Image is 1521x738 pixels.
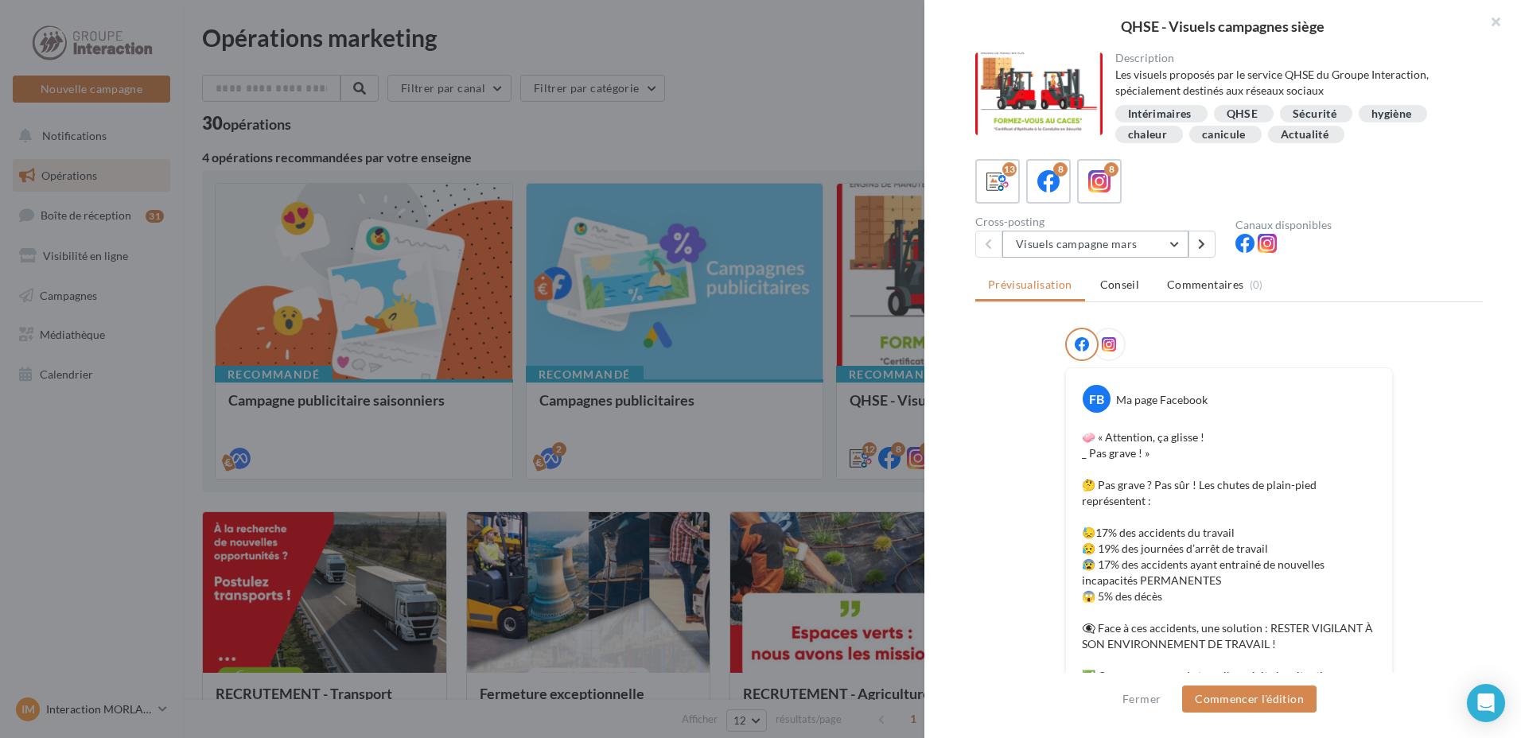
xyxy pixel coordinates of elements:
div: Ma page Facebook [1116,392,1208,408]
div: Sécurité [1293,108,1336,120]
div: QHSE - Visuels campagnes siège [950,19,1496,33]
div: Description [1115,52,1471,64]
span: Commentaires [1167,277,1243,293]
div: 13 [1002,162,1017,177]
div: 8 [1053,162,1068,177]
div: Actualité [1281,129,1328,141]
div: Canaux disponibles [1235,219,1483,231]
div: chaleur [1128,129,1167,141]
div: Open Intercom Messenger [1467,684,1505,722]
button: Visuels campagne mars [1002,231,1188,258]
button: Commencer l'édition [1182,686,1317,713]
div: FB [1083,385,1111,413]
button: Fermer [1116,689,1167,709]
div: Cross-posting [975,216,1223,227]
div: Les visuels proposés par le service QHSE du Groupe Interaction, spécialement destinés aux réseaux... [1115,67,1471,99]
div: canicule [1202,129,1246,141]
div: hygiène [1371,108,1411,120]
div: QHSE [1227,108,1258,120]
span: Conseil [1100,278,1139,291]
span: (0) [1250,278,1263,291]
div: Intérimaires [1128,108,1192,120]
div: 8 [1104,162,1118,177]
